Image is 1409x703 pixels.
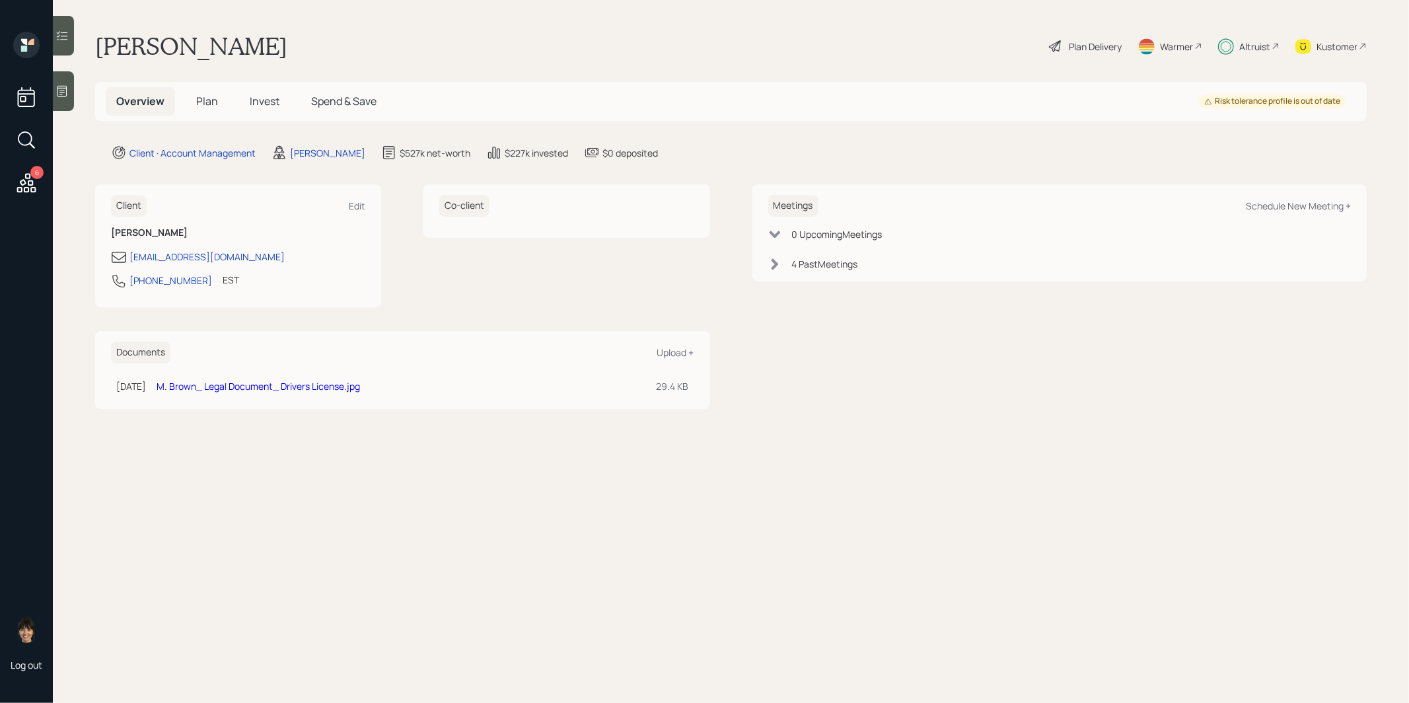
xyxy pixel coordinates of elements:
h6: Client [111,195,147,217]
div: [PERSON_NAME] [290,146,365,160]
div: $0 deposited [602,146,658,160]
div: $227k invested [505,146,568,160]
div: 0 Upcoming Meeting s [792,227,883,241]
div: Edit [349,200,365,212]
div: 4 Past Meeting s [792,257,858,271]
span: Plan [196,94,218,108]
div: Upload + [657,346,694,359]
div: $527k net-worth [400,146,470,160]
div: Kustomer [1317,40,1357,54]
div: [PHONE_NUMBER] [129,274,212,287]
img: treva-nostdahl-headshot.png [13,616,40,643]
span: Overview [116,94,164,108]
span: Invest [250,94,279,108]
div: Log out [11,659,42,671]
div: Client · Account Management [129,146,256,160]
h1: [PERSON_NAME] [95,32,287,61]
h6: Co-client [439,195,489,217]
div: [DATE] [116,379,146,393]
span: Spend & Save [311,94,377,108]
h6: [PERSON_NAME] [111,227,365,239]
div: 6 [30,166,44,179]
div: 29.4 KB [657,379,689,393]
div: Schedule New Meeting + [1246,200,1351,212]
div: Altruist [1239,40,1270,54]
div: EST [223,273,239,287]
div: Plan Delivery [1069,40,1122,54]
h6: Documents [111,342,170,363]
div: Risk tolerance profile is out of date [1204,96,1340,107]
a: M. Brown_ Legal Document_ Drivers License.jpg [157,380,360,392]
div: [EMAIL_ADDRESS][DOMAIN_NAME] [129,250,285,264]
div: Warmer [1160,40,1193,54]
h6: Meetings [768,195,818,217]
